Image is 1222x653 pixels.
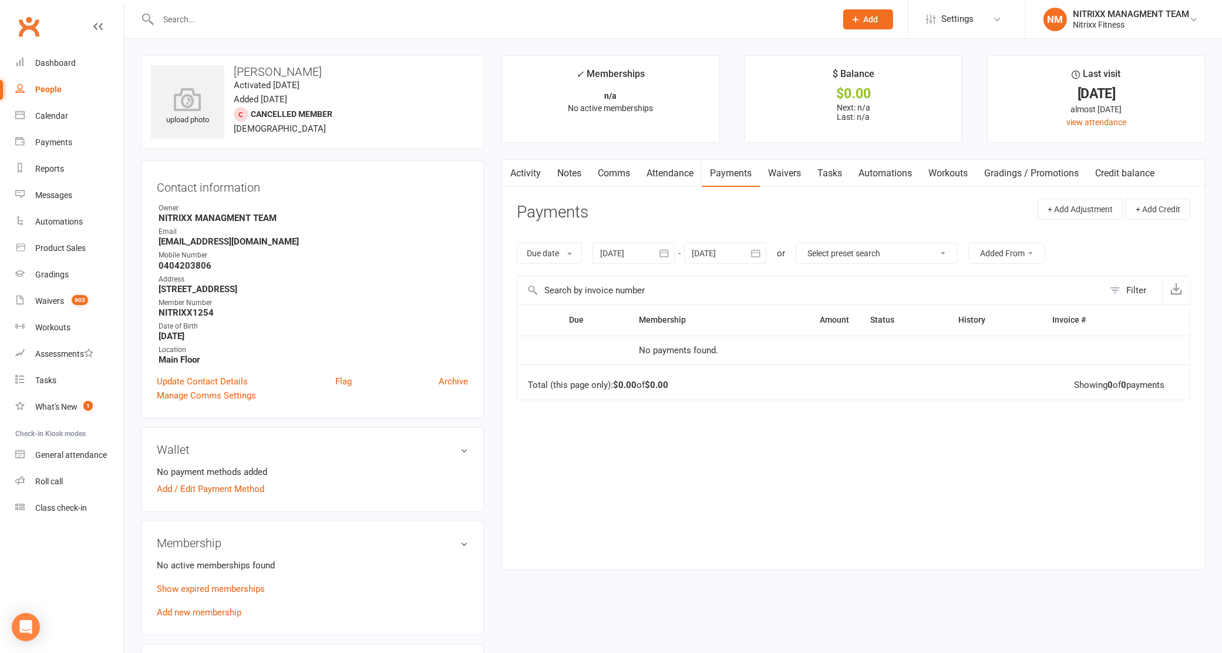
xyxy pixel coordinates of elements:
[1087,160,1163,187] a: Credit balance
[35,164,64,173] div: Reports
[1072,66,1121,88] div: Last visit
[35,217,83,226] div: Automations
[777,246,785,260] div: or
[15,262,124,288] a: Gradings
[35,270,69,279] div: Gradings
[157,443,468,456] h3: Wallet
[234,80,299,91] time: Activated [DATE]
[15,341,124,367] a: Assessments
[157,176,468,194] h3: Contact information
[157,465,468,479] li: No payment methods added
[159,321,468,332] div: Date of Birth
[590,160,638,187] a: Comms
[151,65,474,78] h3: [PERSON_NAME]
[762,305,860,335] th: Amount
[159,203,468,214] div: Owner
[638,160,702,187] a: Attendance
[568,103,654,113] span: No active memberships
[1066,118,1126,127] a: view attendance
[702,160,760,187] a: Payments
[35,58,76,68] div: Dashboard
[159,213,468,223] strong: NITRIXX MANAGMENT TEAM
[35,243,86,253] div: Product Sales
[15,468,124,495] a: Roll call
[760,160,809,187] a: Waivers
[12,613,40,641] div: Open Intercom Messenger
[1073,19,1189,30] div: Nitrixx Fitness
[920,160,976,187] a: Workouts
[159,250,468,261] div: Mobile Number
[948,305,1042,335] th: History
[15,129,124,156] a: Payments
[15,288,124,314] a: Waivers 903
[577,66,645,88] div: Memberships
[1038,199,1123,220] button: + Add Adjustment
[159,354,468,365] strong: Main Floor
[860,305,948,335] th: Status
[517,243,582,264] button: Due date
[157,374,248,389] a: Update Contact Details
[549,160,590,187] a: Notes
[35,503,87,513] div: Class check-in
[756,103,952,122] p: Next: n/a Last: n/a
[756,88,952,100] div: $0.00
[628,305,761,335] th: Membership
[1043,8,1067,31] div: NM
[15,209,124,235] a: Automations
[159,260,468,271] strong: 0404203806
[35,138,72,147] div: Payments
[151,88,224,126] div: upload photo
[157,537,468,550] h3: Membership
[15,394,124,420] a: What's New1
[1073,9,1189,19] div: NITRIXX MANAGMENT TEAM
[1107,380,1113,390] strong: 0
[613,380,637,390] strong: $0.00
[159,297,468,309] div: Member Number
[577,69,584,80] i: ✓
[15,103,124,129] a: Calendar
[155,11,829,28] input: Search...
[157,482,264,496] a: Add / Edit Payment Method
[843,9,893,29] button: Add
[15,442,124,468] a: General attendance kiosk mode
[998,88,1194,100] div: [DATE]
[559,305,629,335] th: Due
[15,76,124,103] a: People
[1126,283,1146,297] div: Filter
[15,367,124,394] a: Tasks
[159,307,468,318] strong: NITRIXX1254
[864,15,878,24] span: Add
[157,558,468,572] p: No active memberships found
[251,109,332,119] span: Cancelled member
[157,607,241,618] a: Add new membership
[83,401,93,411] span: 1
[517,276,1104,304] input: Search by invoice number
[15,235,124,262] a: Product Sales
[234,123,326,134] span: [DEMOGRAPHIC_DATA]
[1074,380,1164,390] div: Showing of payments
[35,402,78,411] div: What's New
[159,226,468,237] div: Email
[35,323,70,332] div: Workouts
[159,274,468,285] div: Address
[833,66,874,88] div: $ Balance
[439,374,468,389] a: Archive
[72,295,88,305] span: 903
[159,331,468,341] strong: [DATE]
[809,160,850,187] a: Tasks
[15,156,124,182] a: Reports
[15,495,124,521] a: Class kiosk mode
[15,314,124,341] a: Workouts
[14,12,43,41] a: Clubworx
[628,336,860,365] td: No payments found.
[35,477,63,486] div: Roll call
[159,344,468,356] div: Location
[35,349,93,359] div: Assessments
[157,389,256,403] a: Manage Comms Settings
[605,91,617,101] strong: n/a
[645,380,668,390] strong: $0.00
[1126,199,1190,220] button: + Add Credit
[941,6,974,32] span: Settings
[968,243,1045,264] button: Added From
[976,160,1087,187] a: Gradings / Promotions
